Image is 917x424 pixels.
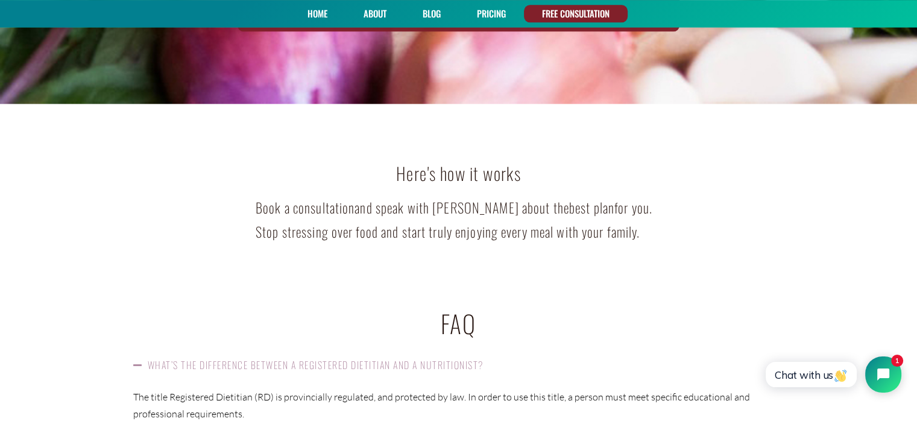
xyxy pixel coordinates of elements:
[256,158,661,189] h2: Here's how it works
[303,5,332,22] a: Home
[121,351,796,379] div: What’s the difference between a registered dietitian and a nutritionist?
[256,195,661,244] h4: and speak with [PERSON_NAME] about the for you. Stop stressing over food and start truly enjoying...
[133,388,784,422] p: The title Registered Dietitian (RD) is provincially regulated, and protected by law. In order to ...
[418,5,445,22] a: Blog
[569,197,614,217] span: best plan
[256,197,355,217] a: Book a consultation
[148,358,484,372] a: What’s the difference between a registered dietitian and a nutritionist?
[538,5,614,22] a: FREE CONSULTATION
[121,308,796,339] h1: FAQ
[359,5,391,22] a: About
[752,346,912,403] iframe: Tidio Chat
[473,5,510,22] a: PRICING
